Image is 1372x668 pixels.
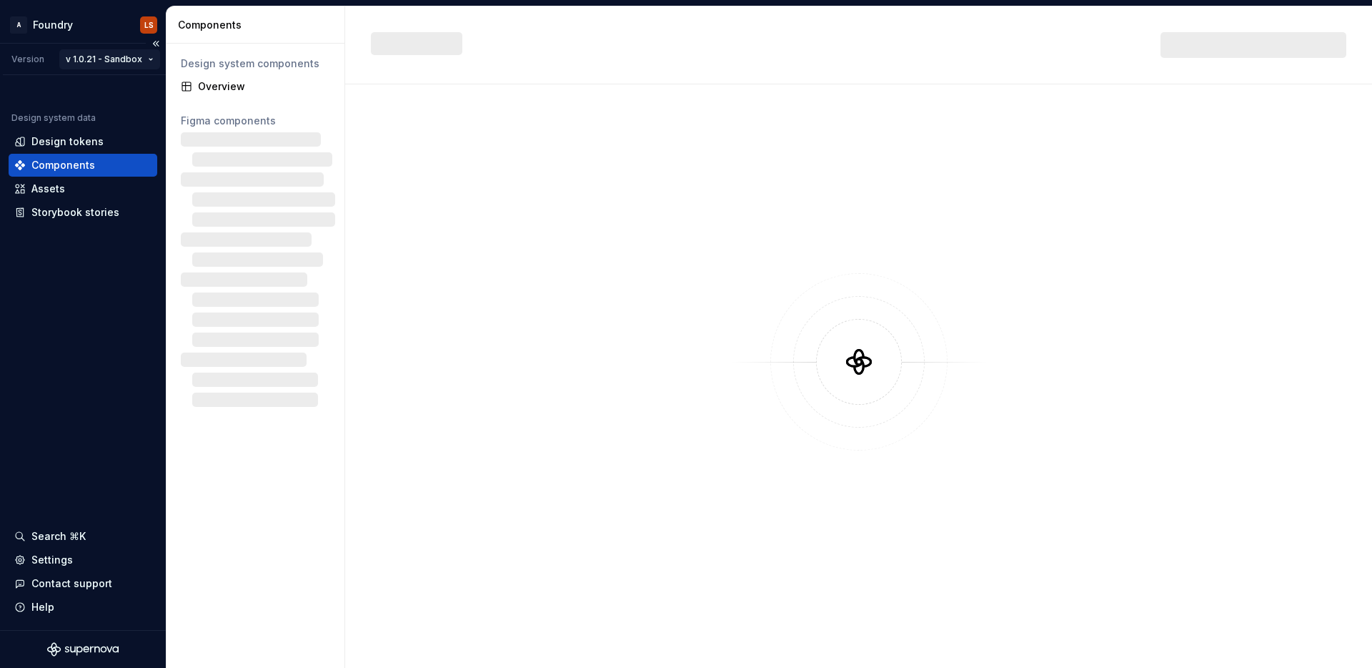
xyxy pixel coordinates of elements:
div: Figma components [181,114,330,128]
div: A [10,16,27,34]
a: Assets [9,177,157,200]
div: Settings [31,553,73,567]
a: Storybook stories [9,201,157,224]
button: Search ⌘K [9,525,157,548]
button: AFoundryLS [3,9,163,40]
button: Collapse sidebar [146,34,166,54]
svg: Supernova Logo [47,642,119,657]
div: Foundry [33,18,73,32]
div: Help [31,600,54,614]
a: Components [9,154,157,177]
div: Components [178,18,339,32]
button: Help [9,596,157,619]
a: Settings [9,549,157,571]
div: Design system components [181,57,330,71]
a: Design tokens [9,130,157,153]
div: Design system data [11,112,96,124]
div: Contact support [31,576,112,591]
button: v 1.0.21 - Sandbox [59,49,160,69]
span: v 1.0.21 - Sandbox [66,54,142,65]
div: Storybook stories [31,205,119,220]
div: Version [11,54,44,65]
div: Search ⌘K [31,529,86,544]
div: Assets [31,182,65,196]
a: Overview [175,75,336,98]
div: Overview [198,79,330,94]
div: LS [144,19,154,31]
button: Contact support [9,572,157,595]
div: Components [31,158,95,172]
div: Design tokens [31,134,104,149]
